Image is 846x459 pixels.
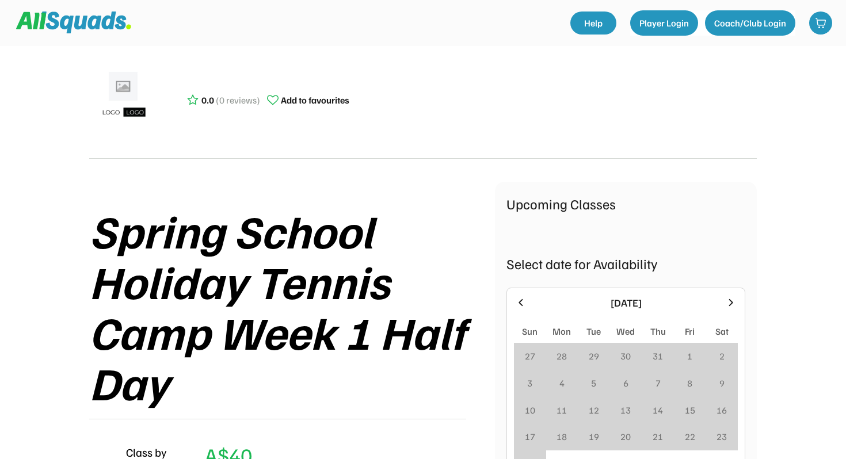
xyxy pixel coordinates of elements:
[589,349,599,363] div: 29
[687,376,692,390] div: 8
[506,193,745,214] div: Upcoming Classes
[719,376,725,390] div: 9
[620,403,631,417] div: 13
[281,93,349,107] div: Add to favourites
[620,430,631,443] div: 20
[685,324,695,338] div: Fri
[557,430,567,443] div: 18
[705,10,795,36] button: Coach/Club Login
[95,68,153,125] img: ui-kit-placeholders-product-5_1200x.webp
[216,93,260,107] div: (0 reviews)
[506,253,745,274] div: Select date for Availability
[552,324,571,338] div: Mon
[715,324,729,338] div: Sat
[89,205,495,407] div: Spring School Holiday Tennis Camp Week 1 Half Day
[525,430,535,443] div: 17
[653,403,663,417] div: 14
[653,430,663,443] div: 21
[656,376,661,390] div: 7
[589,430,599,443] div: 19
[586,324,601,338] div: Tue
[557,403,567,417] div: 11
[525,349,535,363] div: 27
[557,349,567,363] div: 28
[527,376,532,390] div: 3
[559,376,565,390] div: 4
[525,403,535,417] div: 10
[623,376,628,390] div: 6
[630,10,698,36] button: Player Login
[717,430,727,443] div: 23
[685,430,695,443] div: 22
[533,295,718,311] div: [DATE]
[570,12,616,35] a: Help
[650,324,666,338] div: Thu
[717,403,727,417] div: 16
[620,349,631,363] div: 30
[16,12,131,33] img: Squad%20Logo.svg
[687,349,692,363] div: 1
[653,349,663,363] div: 31
[719,349,725,363] div: 2
[201,93,214,107] div: 0.0
[616,324,635,338] div: Wed
[685,403,695,417] div: 15
[591,376,596,390] div: 5
[815,17,826,29] img: shopping-cart-01%20%281%29.svg
[522,324,538,338] div: Sun
[589,403,599,417] div: 12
